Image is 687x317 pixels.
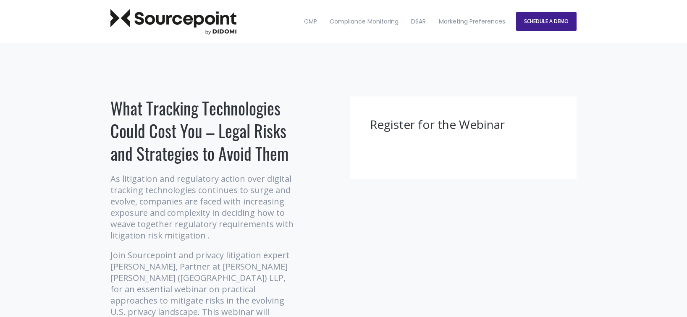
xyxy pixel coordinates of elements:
[110,173,297,241] p: As litigation and regulatory action over digital tracking technologies continues to surge and evo...
[370,117,556,133] h3: Register for the Webinar
[110,97,297,165] h1: What Tracking Technologies Could Cost You – Legal Risks and Strategies to Avoid Them
[433,4,510,39] a: Marketing Preferences
[110,9,236,34] img: Sourcepoint Logo Dark
[298,4,322,39] a: CMP
[324,4,404,39] a: Compliance Monitoring
[298,4,511,39] nav: Desktop navigation
[516,12,577,31] a: SCHEDULE A DEMO
[406,4,431,39] a: DSAR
